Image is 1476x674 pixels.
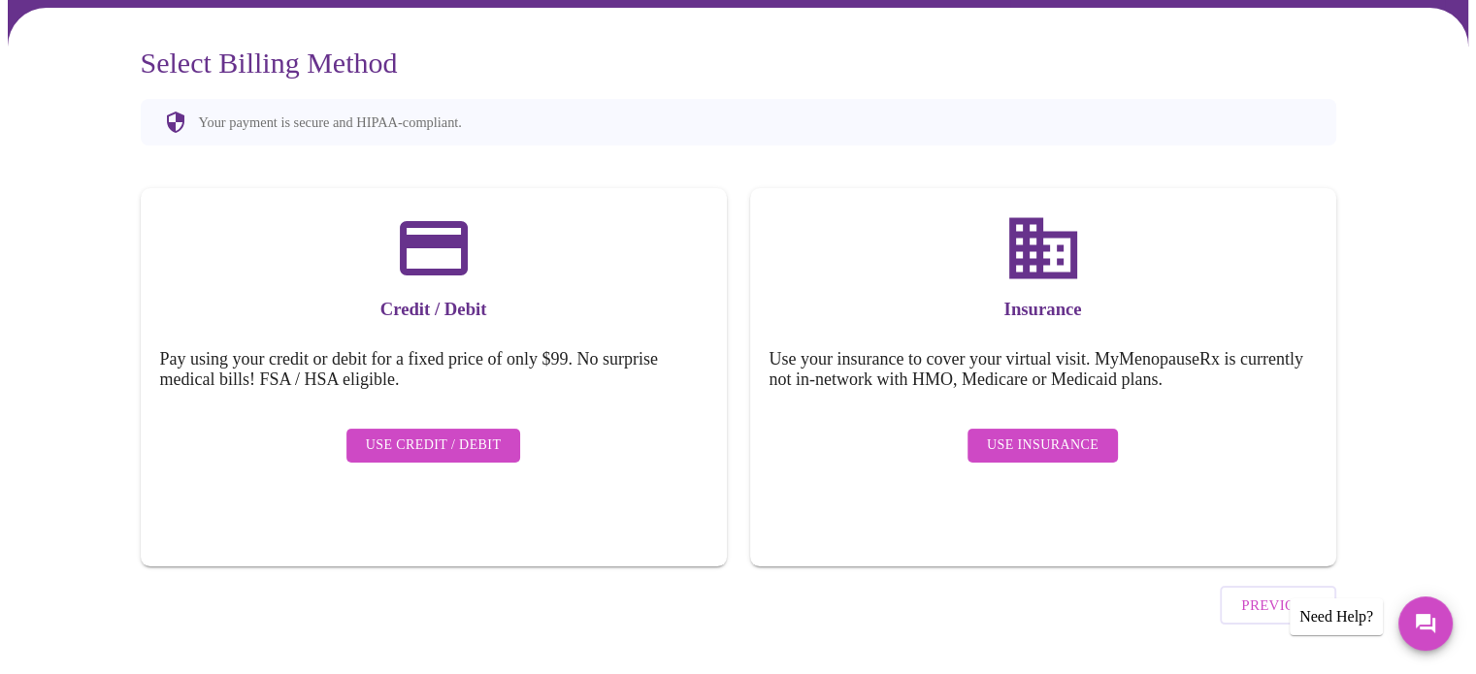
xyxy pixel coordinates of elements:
[1290,598,1383,635] div: Need Help?
[199,114,462,131] p: Your payment is secure and HIPAA-compliant.
[1220,586,1335,625] button: Previous
[1241,593,1314,618] span: Previous
[770,299,1317,320] h3: Insurance
[346,429,521,463] button: Use Credit / Debit
[770,349,1317,390] h5: Use your insurance to cover your virtual visit. MyMenopauseRx is currently not in-network with HM...
[968,429,1118,463] button: Use Insurance
[366,433,502,458] span: Use Credit / Debit
[987,433,1099,458] span: Use Insurance
[160,299,707,320] h3: Credit / Debit
[160,349,707,390] h5: Pay using your credit or debit for a fixed price of only $99. No surprise medical bills! FSA / HS...
[141,47,1336,80] h3: Select Billing Method
[1398,596,1453,651] button: Messages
